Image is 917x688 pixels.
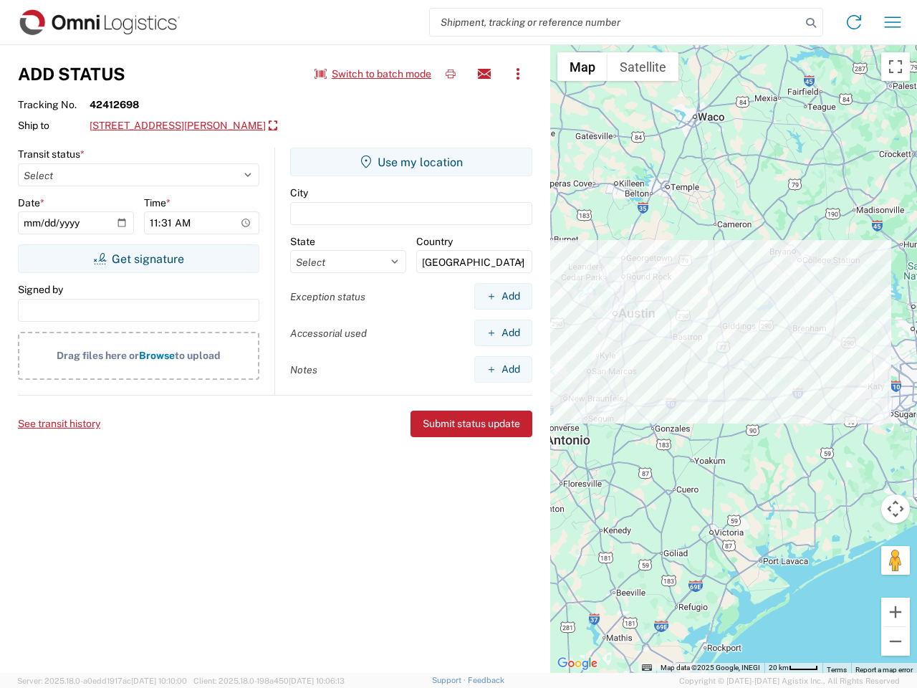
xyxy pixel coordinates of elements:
button: See transit history [18,412,100,436]
span: Tracking No. [18,98,90,111]
label: Date [18,196,44,209]
span: Server: 2025.18.0-a0edd1917ac [17,677,187,685]
a: Support [432,676,468,684]
a: [STREET_ADDRESS][PERSON_NAME] [90,114,277,138]
button: Zoom out [881,627,910,656]
label: City [290,186,308,199]
button: Add [474,320,532,346]
label: Transit status [18,148,85,161]
span: Copyright © [DATE]-[DATE] Agistix Inc., All Rights Reserved [679,674,900,687]
label: Signed by [18,283,63,296]
input: Shipment, tracking or reference number [430,9,801,36]
h3: Add Status [18,64,125,85]
button: Show street map [557,52,608,81]
button: Map Scale: 20 km per 37 pixels [764,663,822,673]
span: [DATE] 10:06:13 [289,677,345,685]
button: Submit status update [411,411,532,437]
button: Toggle fullscreen view [881,52,910,81]
span: [DATE] 10:10:00 [131,677,187,685]
label: Country [416,235,453,248]
a: Feedback [468,676,504,684]
img: Google [554,654,601,673]
label: Time [144,196,171,209]
a: Terms [827,666,847,674]
span: to upload [175,350,221,361]
label: Notes [290,363,317,376]
button: Add [474,283,532,310]
label: State [290,235,315,248]
button: Zoom in [881,598,910,626]
a: Report a map error [855,666,913,674]
span: 20 km [769,664,789,672]
button: Show satellite imagery [608,52,678,81]
button: Use my location [290,148,532,176]
span: Browse [139,350,175,361]
span: Ship to [18,119,90,132]
button: Add [474,356,532,383]
button: Switch to batch mode [315,62,431,86]
button: Drag Pegman onto the map to open Street View [881,546,910,575]
button: Map camera controls [881,494,910,523]
span: Client: 2025.18.0-198a450 [193,677,345,685]
label: Exception status [290,290,365,303]
label: Accessorial used [290,327,367,340]
strong: 42412698 [90,98,139,111]
button: Get signature [18,244,259,273]
span: Drag files here or [57,350,139,361]
a: Open this area in Google Maps (opens a new window) [554,654,601,673]
span: Map data ©2025 Google, INEGI [661,664,760,672]
button: Keyboard shortcuts [642,663,652,673]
